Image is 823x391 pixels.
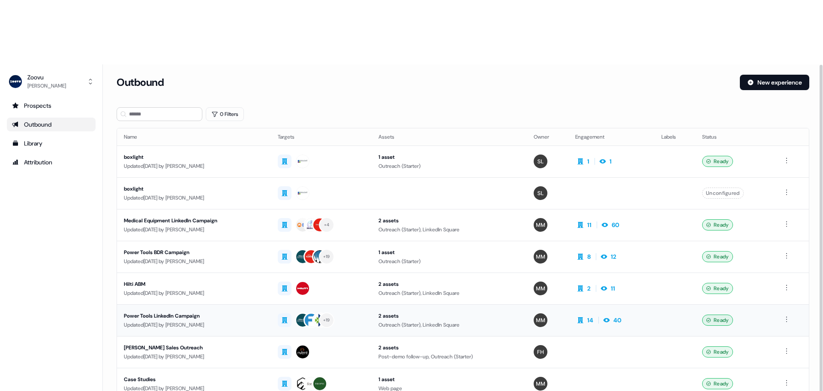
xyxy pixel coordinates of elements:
span: Ready [714,157,729,166]
div: Outreach (Starter), LinkedIn Square [378,321,520,329]
img: Morgan [534,282,547,295]
h3: Outbound [117,76,164,89]
div: 1 asset [378,248,520,257]
div: Power Tools LinkedIn Campaign [124,312,264,320]
div: + 19 [323,253,330,261]
div: Power Tools BDR Campaign [124,248,264,257]
div: 14 [587,316,593,324]
th: Targets [271,128,372,145]
th: Labels [655,128,695,145]
div: boxlight [124,185,264,193]
img: Morgan [534,250,547,264]
div: 11 [587,221,592,229]
div: 12 [611,252,616,261]
div: Library [12,139,90,148]
span: Ready [714,284,729,293]
div: Prospects [12,101,90,110]
div: Updated [DATE] by [PERSON_NAME] [124,321,264,329]
button: New experience [740,75,809,90]
div: 2 assets [378,343,520,352]
div: Outbound [12,120,90,129]
th: Status [695,128,775,145]
div: 1 [587,157,589,166]
div: + 4 [324,221,330,229]
div: 2 assets [378,312,520,320]
div: Hilti ABM [124,280,264,288]
a: Go to templates [7,136,96,150]
div: Post-demo follow-up, Outreach (Starter) [378,352,520,361]
div: 2 [587,284,591,293]
img: Morgan [534,313,547,327]
span: Ready [714,252,729,261]
div: Updated [DATE] by [PERSON_NAME] [124,257,264,266]
a: Go to attribution [7,155,96,169]
div: Outreach (Starter) [378,257,520,266]
div: Attribution [12,158,90,167]
img: Spencer [534,155,547,168]
div: Outreach (Starter), LinkedIn Square [378,225,520,234]
span: Ready [714,348,729,356]
span: Ready [714,221,729,229]
div: 1 asset [378,153,520,161]
div: 2 assets [378,216,520,225]
a: Go to outbound experience [7,118,96,131]
div: 2 assets [378,280,520,288]
div: 60 [612,221,619,229]
div: + 19 [323,316,330,324]
div: boxlight [124,153,264,161]
th: Name [117,128,271,145]
img: Freddie [534,345,547,359]
img: Spencer [534,186,547,200]
div: 1 [610,157,612,166]
div: 8 [587,252,591,261]
div: Updated [DATE] by [PERSON_NAME] [124,225,264,234]
th: Owner [527,128,569,145]
div: Updated [DATE] by [PERSON_NAME] [124,352,264,361]
img: Morgan [534,377,547,391]
th: Engagement [568,128,655,145]
span: Ready [714,379,729,388]
div: Medical Equipment LinkedIn Campaign [124,216,264,225]
button: 0 Filters [206,107,244,121]
div: 40 [613,316,622,324]
div: [PERSON_NAME] Sales Outreach [124,343,264,352]
span: Ready [714,316,729,324]
img: Morgan [534,218,547,232]
div: Outreach (Starter) [378,162,520,170]
div: Zoovu [27,73,66,82]
th: Assets [372,128,527,145]
span: Unconfigured [706,189,740,197]
button: Zoovu[PERSON_NAME] [7,71,96,92]
div: Updated [DATE] by [PERSON_NAME] [124,194,264,202]
div: 1 asset [378,375,520,384]
div: Outreach (Starter), LinkedIn Square [378,289,520,297]
div: Case Studies [124,375,264,384]
div: Updated [DATE] by [PERSON_NAME] [124,162,264,170]
div: [PERSON_NAME] [27,82,66,90]
div: 11 [611,284,615,293]
div: Updated [DATE] by [PERSON_NAME] [124,289,264,297]
a: Go to prospects [7,99,96,112]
